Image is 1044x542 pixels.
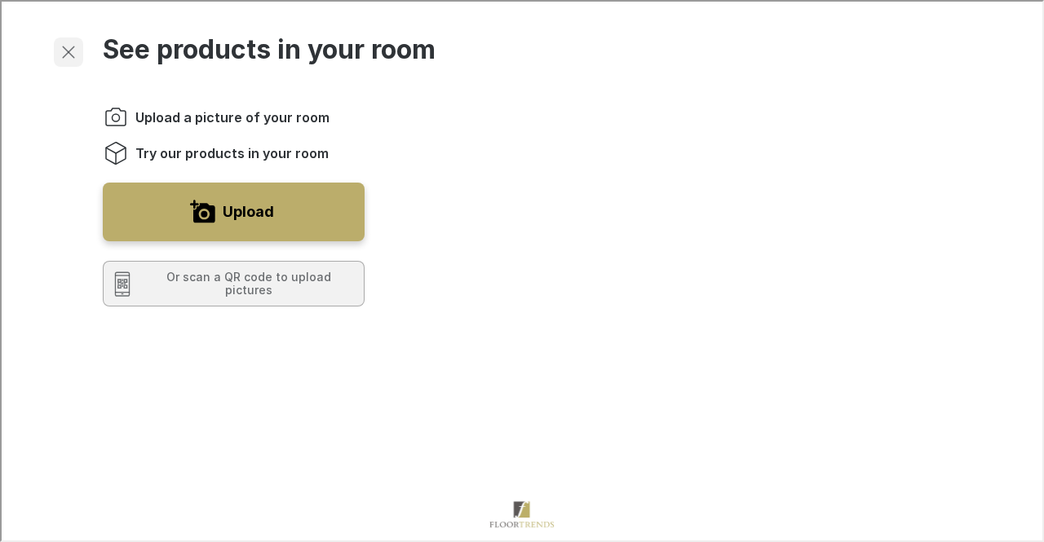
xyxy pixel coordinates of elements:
button: Upload a picture of your room [101,181,363,240]
a: Visit Floortrends homepage [455,496,586,530]
span: Upload a picture of your room [134,107,328,125]
label: Upload [221,197,272,223]
button: Scan a QR code to upload pictures [101,259,363,305]
ol: Instructions [101,103,363,165]
button: Exit visualizer [52,36,82,65]
span: Try our products in your room [134,143,327,161]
